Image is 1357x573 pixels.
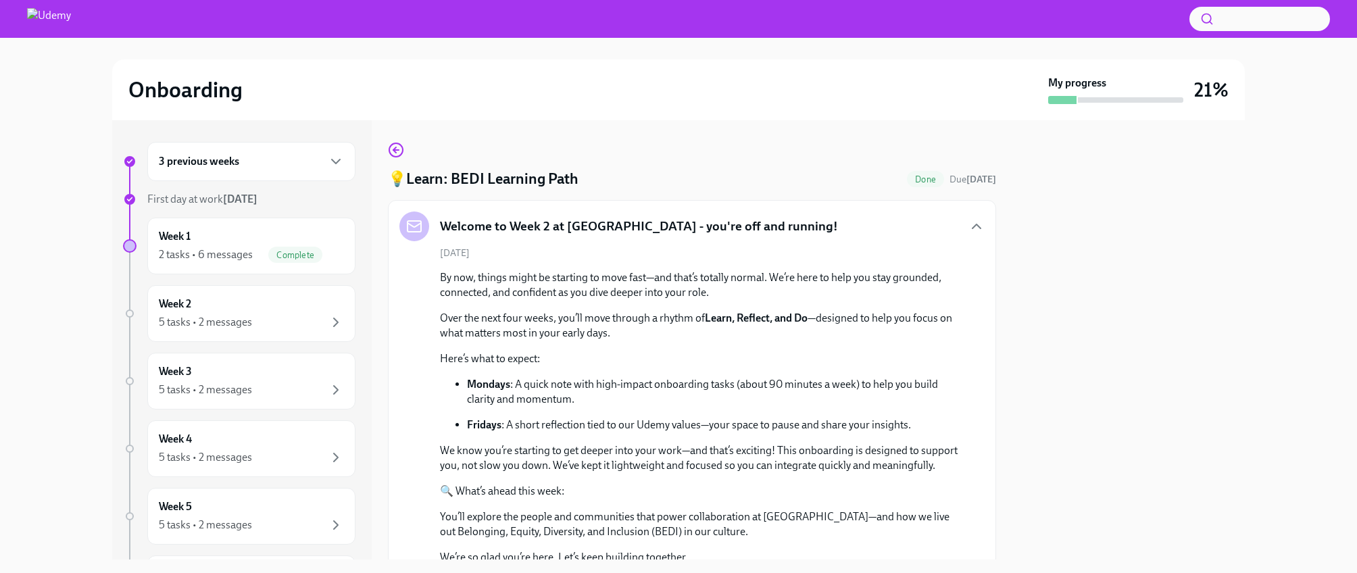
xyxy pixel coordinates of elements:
h5: Welcome to Week 2 at [GEOGRAPHIC_DATA] - you're off and running! [440,218,838,235]
strong: Learn, Reflect, and Do [705,312,808,324]
div: 2 tasks • 6 messages [159,247,253,262]
img: Udemy [27,8,71,30]
span: First day at work [147,193,257,205]
p: 🔍 What’s ahead this week: [440,484,963,499]
p: : A short reflection tied to our Udemy values—your space to pause and share your insights. [467,418,963,432]
p: We’re so glad you’re here. Let’s keep building together. [440,550,963,565]
div: 5 tasks • 2 messages [159,450,252,465]
a: Week 12 tasks • 6 messagesComplete [123,218,355,274]
p: We know you’re starting to get deeper into your work—and that’s exciting! This onboarding is desi... [440,443,963,473]
strong: Mondays [467,378,510,391]
h6: Week 5 [159,499,192,514]
h6: Week 2 [159,297,191,312]
h6: Week 4 [159,432,192,447]
a: Week 45 tasks • 2 messages [123,420,355,477]
span: Due [949,174,996,185]
span: September 21st, 2025 10:00 [949,173,996,186]
p: Here’s what to expect: [440,351,963,366]
h6: 3 previous weeks [159,154,239,169]
a: Week 25 tasks • 2 messages [123,285,355,342]
strong: [DATE] [966,174,996,185]
p: Over the next four weeks, you’ll move through a rhythm of —designed to help you focus on what mat... [440,311,963,341]
span: [DATE] [440,247,470,259]
p: : A quick note with high-impact onboarding tasks (about 90 minutes a week) to help you build clar... [467,377,963,407]
strong: My progress [1048,76,1106,91]
p: By now, things might be starting to move fast—and that’s totally normal. We’re here to help you s... [440,270,963,300]
div: 5 tasks • 2 messages [159,315,252,330]
h3: 21% [1194,78,1229,102]
h2: Onboarding [128,76,243,103]
span: Complete [268,250,322,260]
h6: Week 3 [159,364,192,379]
div: 5 tasks • 2 messages [159,518,252,532]
strong: [DATE] [223,193,257,205]
a: Week 35 tasks • 2 messages [123,353,355,409]
span: Done [907,174,944,184]
a: Week 55 tasks • 2 messages [123,488,355,545]
strong: Fridays [467,418,501,431]
div: 5 tasks • 2 messages [159,382,252,397]
div: 3 previous weeks [147,142,355,181]
p: You’ll explore the people and communities that power collaboration at [GEOGRAPHIC_DATA]—and how w... [440,509,963,539]
h6: Week 1 [159,229,191,244]
a: First day at work[DATE] [123,192,355,207]
h4: 💡Learn: BEDI Learning Path [388,169,578,189]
